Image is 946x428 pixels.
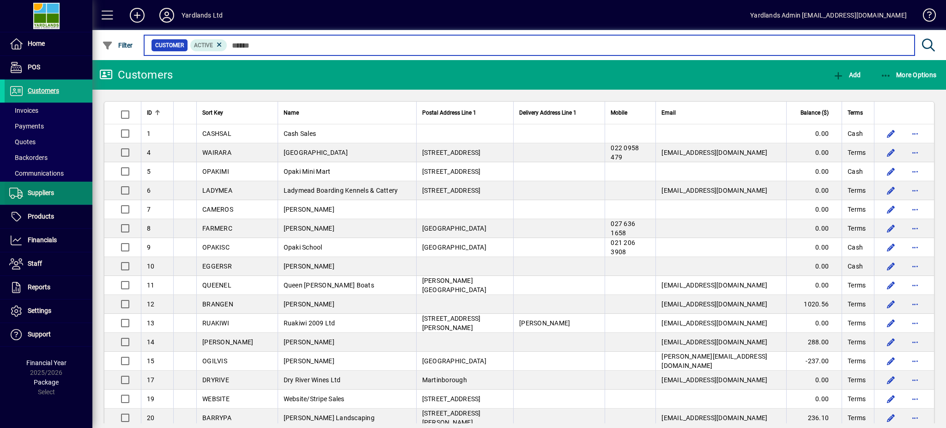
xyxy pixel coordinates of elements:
[908,221,922,236] button: More options
[908,354,922,368] button: More options
[884,297,898,312] button: Edit
[661,108,781,118] div: Email
[147,244,151,251] span: 9
[786,333,842,352] td: 288.00
[202,168,229,175] span: OPAKIMI
[284,244,322,251] span: Opaki School
[202,130,231,137] span: CASHSAL
[194,42,213,49] span: Active
[284,338,334,346] span: [PERSON_NAME]
[284,357,334,365] span: [PERSON_NAME]
[884,259,898,274] button: Edit
[100,37,135,54] button: Filter
[284,225,334,232] span: [PERSON_NAME]
[422,187,481,194] span: [STREET_ADDRESS]
[190,39,227,51] mat-chip: Activation Status: Active
[884,240,898,255] button: Edit
[786,219,842,238] td: 0.00
[28,283,50,291] span: Reports
[848,337,866,347] span: Terms
[28,236,57,244] span: Financials
[155,41,184,50] span: Customer
[848,413,866,422] span: Terms
[786,276,842,295] td: 0.00
[884,164,898,179] button: Edit
[800,108,829,118] span: Balance ($)
[202,376,229,384] span: DRYRIVE
[202,225,232,232] span: FARMERC
[786,143,842,162] td: 0.00
[884,391,898,406] button: Edit
[284,319,335,327] span: Ruakiwi 2009 Ltd
[147,168,151,175] span: 5
[5,229,92,252] a: Financials
[34,379,59,386] span: Package
[908,164,922,179] button: More options
[152,7,182,24] button: Profile
[611,108,650,118] div: Mobile
[5,252,92,275] a: Staff
[147,206,151,213] span: 7
[26,359,67,367] span: Financial Year
[284,281,374,289] span: Queen [PERSON_NAME] Boats
[5,182,92,205] a: Suppliers
[878,67,939,83] button: More Options
[284,149,348,156] span: [GEOGRAPHIC_DATA]
[848,375,866,385] span: Terms
[284,395,345,403] span: Website/Stripe Sales
[908,126,922,141] button: More options
[5,56,92,79] a: POS
[908,259,922,274] button: More options
[884,145,898,160] button: Edit
[147,357,155,365] span: 15
[786,200,842,219] td: 0.00
[147,108,152,118] span: ID
[884,221,898,236] button: Edit
[147,376,155,384] span: 17
[786,162,842,181] td: 0.00
[102,42,133,49] span: Filter
[786,409,842,428] td: 236.10
[5,300,92,323] a: Settings
[422,376,467,384] span: Martinborough
[422,395,481,403] span: [STREET_ADDRESS]
[611,239,635,256] span: 021 206 3908
[99,67,173,82] div: Customers
[147,281,155,289] span: 11
[5,134,92,150] a: Quotes
[661,281,767,289] span: [EMAIL_ADDRESS][DOMAIN_NAME]
[884,202,898,217] button: Edit
[147,319,155,327] span: 13
[202,319,229,327] span: RUAKIWI
[884,373,898,387] button: Edit
[661,149,767,156] span: [EMAIL_ADDRESS][DOMAIN_NAME]
[908,316,922,330] button: More options
[661,338,767,346] span: [EMAIL_ADDRESS][DOMAIN_NAME]
[28,63,40,71] span: POS
[519,319,570,327] span: [PERSON_NAME]
[202,244,230,251] span: OPAKISC
[786,352,842,371] td: -237.00
[284,263,334,270] span: [PERSON_NAME]
[202,108,223,118] span: Sort Key
[202,263,232,270] span: EGGERSR
[848,262,863,271] span: Cash
[202,281,231,289] span: QUEENEL
[916,2,934,32] a: Knowledge Base
[147,414,155,422] span: 20
[786,124,842,143] td: 0.00
[848,129,863,138] span: Cash
[848,205,866,214] span: Terms
[28,307,51,314] span: Settings
[9,138,36,146] span: Quotes
[848,243,863,252] span: Cash
[28,260,42,267] span: Staff
[422,277,486,293] span: [PERSON_NAME][GEOGRAPHIC_DATA]
[880,71,937,79] span: More Options
[147,300,155,308] span: 12
[28,87,59,94] span: Customers
[848,356,866,366] span: Terms
[848,186,866,195] span: Terms
[786,314,842,333] td: 0.00
[884,354,898,368] button: Edit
